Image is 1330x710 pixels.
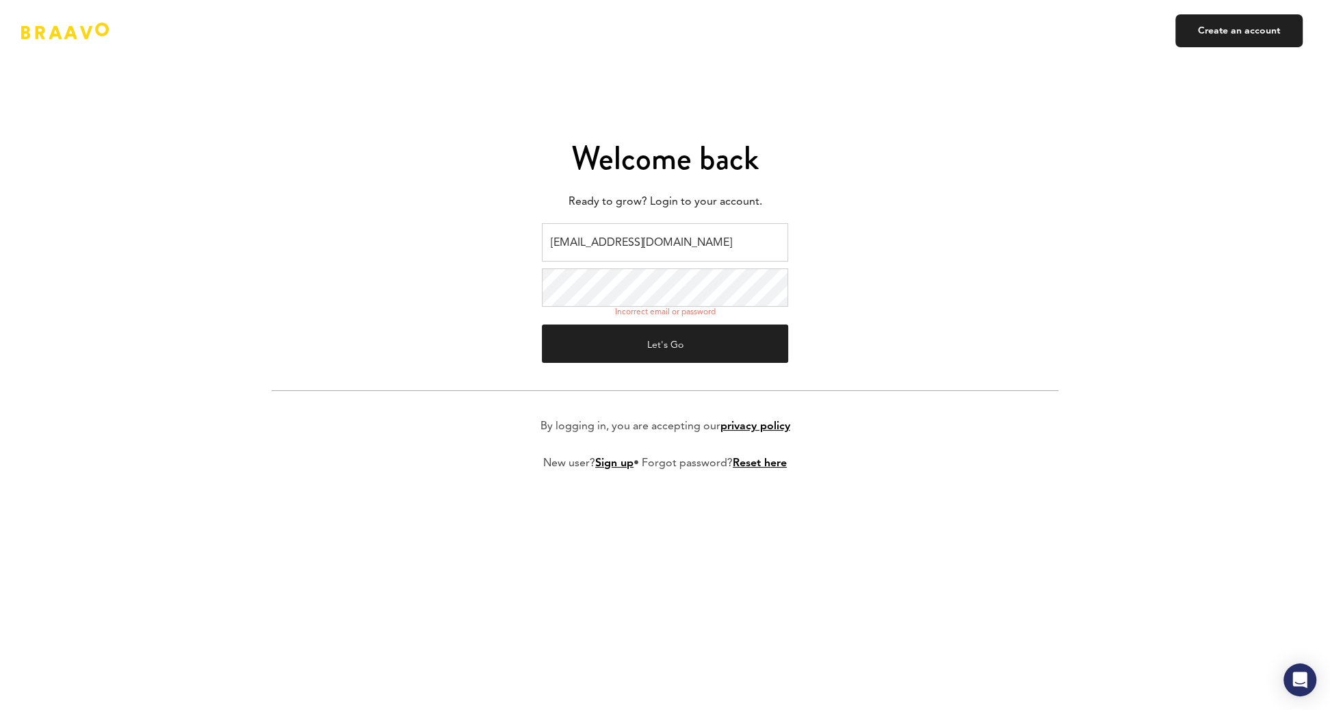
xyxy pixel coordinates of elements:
[543,455,787,472] p: New user? • Forgot password?
[542,223,788,262] input: Email
[571,135,759,181] span: Welcome back
[540,418,790,435] p: By logging in, you are accepting our
[720,421,790,432] a: privacy policy
[29,10,78,22] span: Support
[733,458,787,469] a: Reset here
[542,325,788,363] button: Let's Go
[615,307,716,318] div: Incorrect email or password
[272,192,1058,212] p: Ready to grow? Login to your account.
[1283,663,1316,696] div: Open Intercom Messenger
[595,458,634,469] a: Sign up
[1175,14,1303,47] a: Create an account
